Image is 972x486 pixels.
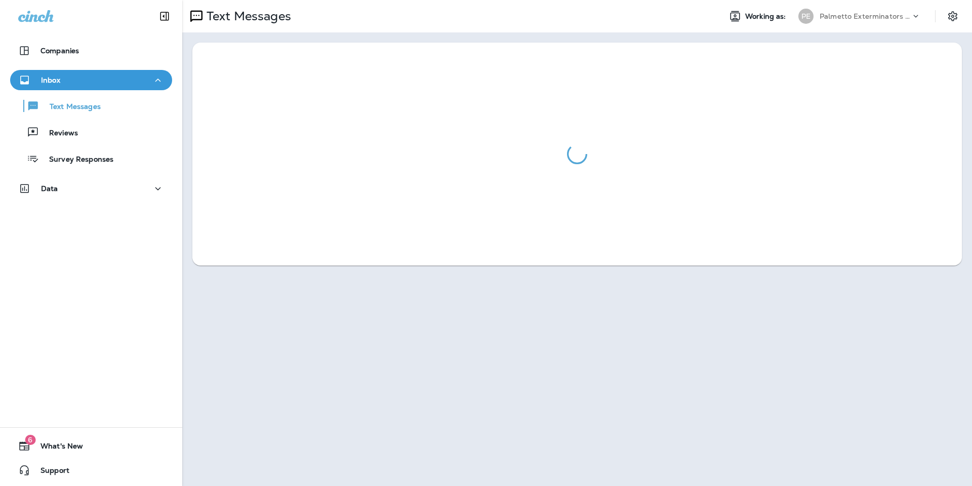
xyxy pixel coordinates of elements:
[820,12,911,20] p: Palmetto Exterminators LLC
[10,460,172,480] button: Support
[10,70,172,90] button: Inbox
[40,47,79,55] p: Companies
[30,442,83,454] span: What's New
[39,129,78,138] p: Reviews
[10,436,172,456] button: 6What's New
[41,184,58,193] p: Data
[10,95,172,117] button: Text Messages
[39,102,101,112] p: Text Messages
[10,122,172,143] button: Reviews
[10,41,172,61] button: Companies
[41,76,60,84] p: Inbox
[202,9,291,24] p: Text Messages
[10,178,172,199] button: Data
[39,155,113,165] p: Survey Responses
[25,435,35,445] span: 6
[944,7,962,25] button: Settings
[150,6,179,26] button: Collapse Sidebar
[10,148,172,169] button: Survey Responses
[798,9,814,24] div: PE
[745,12,788,21] span: Working as:
[30,466,69,478] span: Support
